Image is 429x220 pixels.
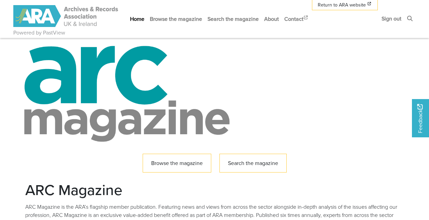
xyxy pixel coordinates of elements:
[412,99,429,137] a: Would you like to provide feedback?
[379,10,404,28] a: Sign out
[416,104,424,133] span: Feedback
[25,181,404,199] h2: ARC Magazine
[143,154,211,173] a: Browse the magazine
[205,10,261,28] a: Search the magazine
[318,1,366,9] span: Return to ARA website
[282,10,312,28] a: Contact
[13,29,65,37] a: Powered by PastView
[13,5,119,27] img: ARA - ARC Magazine | Powered by PastView
[127,10,147,28] a: Home
[219,154,287,173] a: Search the magazine
[261,10,282,28] a: About
[13,1,119,31] a: ARA - ARC Magazine | Powered by PastView logo
[147,10,205,28] a: Browse the magazine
